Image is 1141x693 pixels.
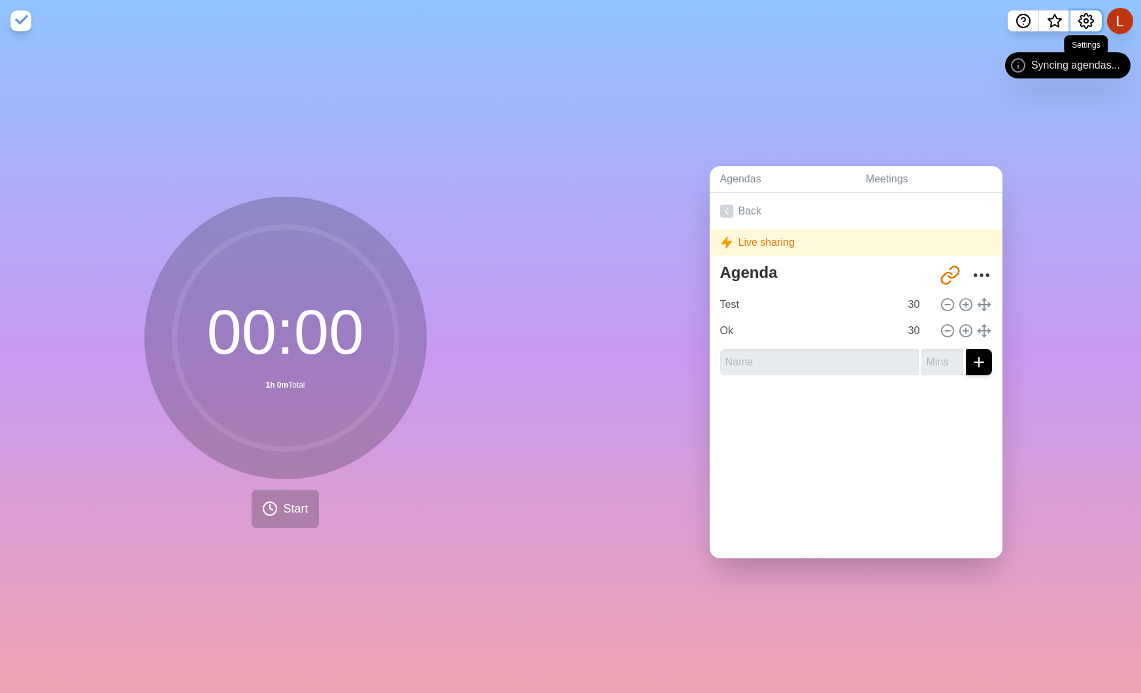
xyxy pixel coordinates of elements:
span: Start [283,500,308,518]
input: Mins [903,292,934,318]
div: Live sharing [710,229,1002,256]
a: Back [710,193,1002,229]
input: Name [715,318,901,344]
button: More [968,262,995,288]
button: Settings [1070,10,1102,31]
button: Start [252,490,318,528]
button: Help [1008,10,1039,31]
input: Mins [921,349,963,375]
input: Mins [903,318,934,344]
button: What’s new [1039,10,1070,31]
button: Share link [937,262,963,288]
img: timeblocks logo [10,10,31,31]
span: Syncing agendas... [1031,58,1120,73]
a: Agendas [710,166,855,193]
input: Name [720,349,919,375]
a: Meetings [855,166,1002,193]
input: Name [715,292,901,318]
